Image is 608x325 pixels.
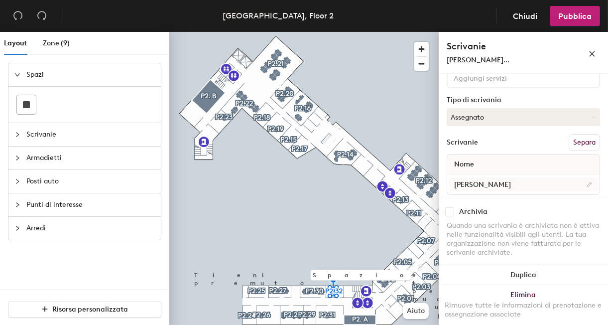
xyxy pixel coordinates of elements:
[14,178,20,184] span: collapsed
[449,177,598,191] input: Postazione senza nome
[26,170,155,193] span: Posti auto
[8,302,161,318] button: Risorsa personalizzata
[14,72,20,78] span: expanded
[32,6,52,26] button: Ripeti (⌘ + ⇧ + Z)
[14,202,20,208] span: collapsed
[26,217,155,240] span: Arredi
[449,156,479,173] span: Nome
[8,6,28,26] button: Annulla (⌘ + Z)
[403,303,429,319] button: Aiuto
[26,63,155,86] span: Spazi
[447,108,600,126] button: Assegnato
[447,139,478,147] div: Scrivanie
[504,6,546,26] button: Chiudi
[52,305,128,314] span: Risorsa personalizzata
[459,208,487,216] div: Archivia
[589,50,596,57] span: close
[26,147,155,169] span: Armadietti
[447,40,556,53] h4: Scrivanie
[14,155,20,161] span: collapsed
[550,6,600,26] button: Pubblica
[26,123,155,146] span: Scrivanie
[14,225,20,231] span: collapsed
[13,10,23,20] span: undo
[569,134,600,151] button: Separa
[43,39,70,47] span: Zone (9)
[445,301,602,319] div: Rimuove tutte le informazioni di prenotazione e assegnazione associate
[4,39,27,47] span: Layout
[223,9,334,22] div: [GEOGRAPHIC_DATA], Floor 2
[447,221,600,257] div: Quando una scrivania è archiviata non è attiva nelle funzionalità visibili agli utenti. La tua or...
[14,132,20,138] span: collapsed
[558,11,592,21] span: Pubblica
[452,71,541,83] input: Aggiungi servizi
[447,96,600,104] div: Tipo di scrivania
[447,56,509,64] span: [PERSON_NAME]...
[439,265,608,285] button: Duplica
[513,11,537,21] span: Chiudi
[26,193,155,216] span: Punti di interesse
